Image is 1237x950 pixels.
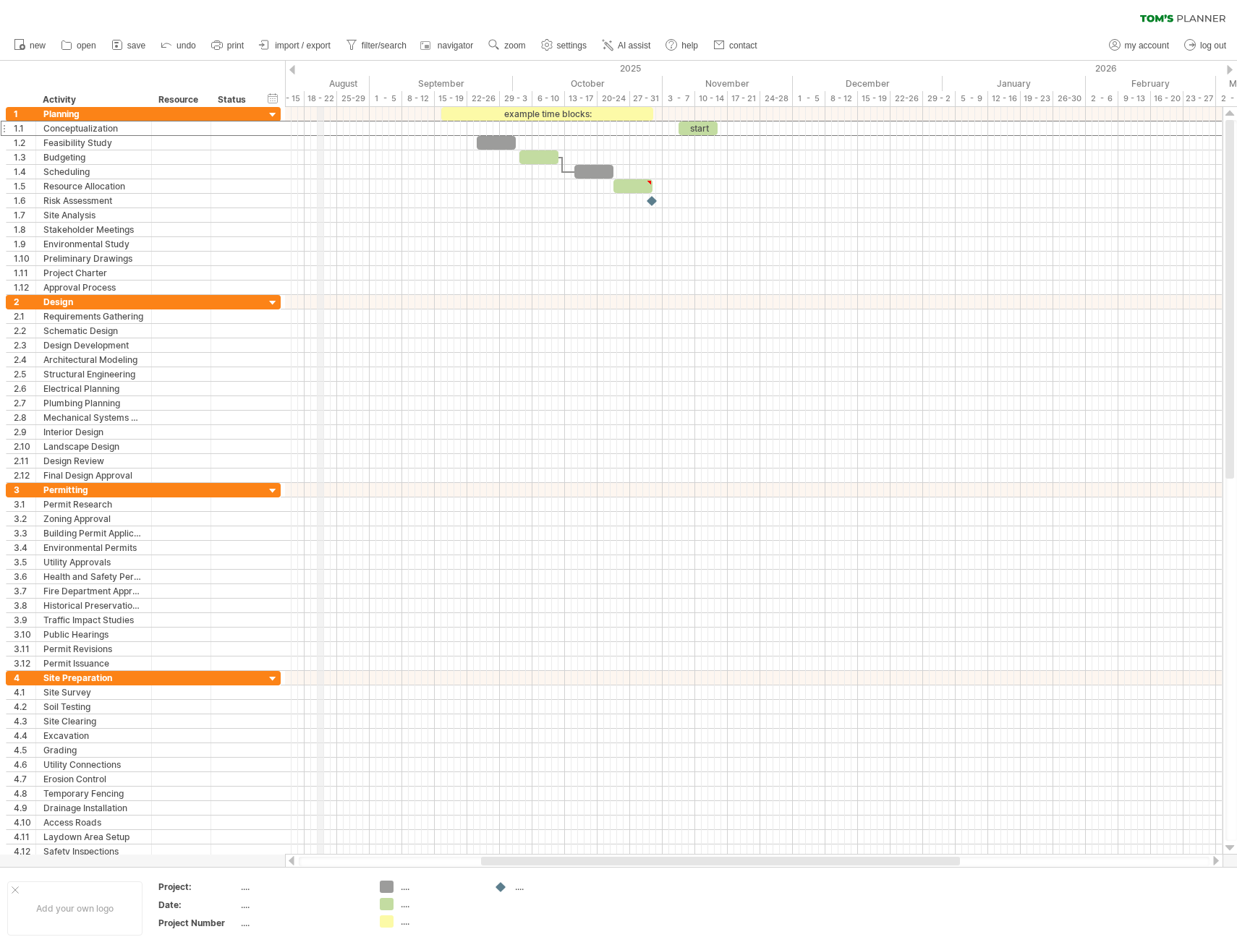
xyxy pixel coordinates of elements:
[362,40,407,51] span: filter/search
[565,91,598,106] div: 13 - 17
[43,512,144,526] div: Zoning Approval
[14,844,35,858] div: 4.12
[43,743,144,757] div: Grading
[43,729,144,743] div: Excavation
[14,295,35,309] div: 2
[14,165,35,179] div: 1.4
[728,91,760,106] div: 17 - 21
[1021,91,1053,106] div: 19 - 23
[43,411,144,424] div: Mechanical Systems Design
[43,353,144,367] div: Architectural Modeling
[14,555,35,569] div: 3.5
[370,91,402,106] div: 1 - 5
[233,76,370,91] div: August 2025
[467,91,500,106] div: 22-26
[1125,40,1169,51] span: my account
[1151,91,1183,106] div: 16 - 20
[43,830,144,844] div: Laydown Area Setup
[14,179,35,193] div: 1.5
[208,36,248,55] a: print
[858,91,890,106] div: 15 - 19
[630,91,663,106] div: 27 - 31
[43,801,144,815] div: Drainage Installation
[401,915,480,928] div: ....
[227,40,244,51] span: print
[43,526,144,540] div: Building Permit Application
[10,36,50,55] a: new
[77,40,96,51] span: open
[43,758,144,771] div: Utility Connections
[158,93,203,107] div: Resource
[43,816,144,829] div: Access Roads
[14,107,35,121] div: 1
[1086,76,1216,91] div: February 2026
[14,237,35,251] div: 1.9
[14,483,35,497] div: 3
[14,772,35,786] div: 4.7
[255,36,335,55] a: import / export
[43,179,144,193] div: Resource Allocation
[618,40,650,51] span: AI assist
[177,40,196,51] span: undo
[1183,91,1216,106] div: 23 - 27
[43,266,144,280] div: Project Charter
[662,36,702,55] a: help
[43,700,144,714] div: Soil Testing
[342,36,411,55] a: filter/search
[14,194,35,207] div: 1.6
[43,642,144,656] div: Permit Revisions
[14,223,35,236] div: 1.8
[14,743,35,757] div: 4.5
[14,309,35,323] div: 2.1
[956,91,988,106] div: 5 - 9
[43,107,144,121] div: Planning
[157,36,200,55] a: undo
[923,91,956,106] div: 29 - 2
[43,685,144,699] div: Site Survey
[500,91,532,106] div: 29 - 3
[1118,91,1151,106] div: 9 - 13
[14,685,35,699] div: 4.1
[14,700,35,714] div: 4.2
[988,91,1021,106] div: 12 - 16
[158,899,238,911] div: Date:
[7,881,143,936] div: Add your own logo
[43,787,144,800] div: Temporary Fencing
[14,584,35,598] div: 3.7
[695,91,728,106] div: 10 - 14
[438,40,473,51] span: navigator
[370,76,513,91] div: September 2025
[1200,40,1226,51] span: log out
[14,382,35,395] div: 2.6
[43,121,144,135] div: Conceptualization
[402,91,435,106] div: 8 - 12
[1181,36,1230,55] a: log out
[43,281,144,294] div: Approval Process
[504,40,525,51] span: zoom
[598,36,655,55] a: AI assist
[679,121,718,135] div: start
[43,208,144,222] div: Site Analysis
[14,512,35,526] div: 3.2
[43,93,143,107] div: Activity
[825,91,858,106] div: 8 - 12
[663,91,695,106] div: 3 - 7
[14,613,35,627] div: 3.9
[43,497,144,511] div: Permit Research
[127,40,145,51] span: save
[1086,91,1118,106] div: 2 - 6
[890,91,923,106] div: 22-26
[43,628,144,641] div: Public Hearings
[43,541,144,555] div: Environmental Permits
[43,136,144,150] div: Feasibility Study
[43,584,144,598] div: Fire Department Approval
[43,150,144,164] div: Budgeting
[43,555,144,569] div: Utility Approvals
[760,91,793,106] div: 24-28
[241,881,362,893] div: ....
[43,570,144,583] div: Health and Safety Permits
[43,425,144,439] div: Interior Design
[43,367,144,381] div: Structural Engineering
[513,76,663,91] div: October 2025
[14,656,35,670] div: 3.12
